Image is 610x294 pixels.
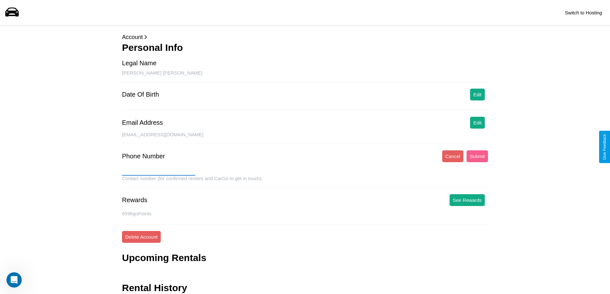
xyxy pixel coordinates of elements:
h3: Upcoming Rentals [122,252,206,263]
button: Cancel [442,150,464,162]
iframe: Intercom live chat [6,272,22,288]
button: Switch to Hosting [562,7,605,19]
h3: Rental History [122,282,187,293]
div: [EMAIL_ADDRESS][DOMAIN_NAME] [122,132,488,144]
button: Delete Account [122,231,161,243]
div: [PERSON_NAME] [PERSON_NAME] [122,70,488,82]
div: Give Feedback [602,134,607,160]
button: Submit [467,150,488,162]
div: Email Address [122,119,163,126]
div: Phone Number [122,153,165,160]
button: Edit [470,117,485,129]
p: Account [122,32,488,42]
h3: Personal Info [122,42,488,53]
button: Edit [470,89,485,100]
p: 6596 goPoints [122,209,488,218]
div: Contact number (for confirmed renters and CarGo to get in touch). [122,176,488,188]
div: Rewards [122,196,147,204]
div: Date Of Birth [122,91,159,98]
button: See Rewards [450,194,485,206]
div: Legal Name [122,60,157,67]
